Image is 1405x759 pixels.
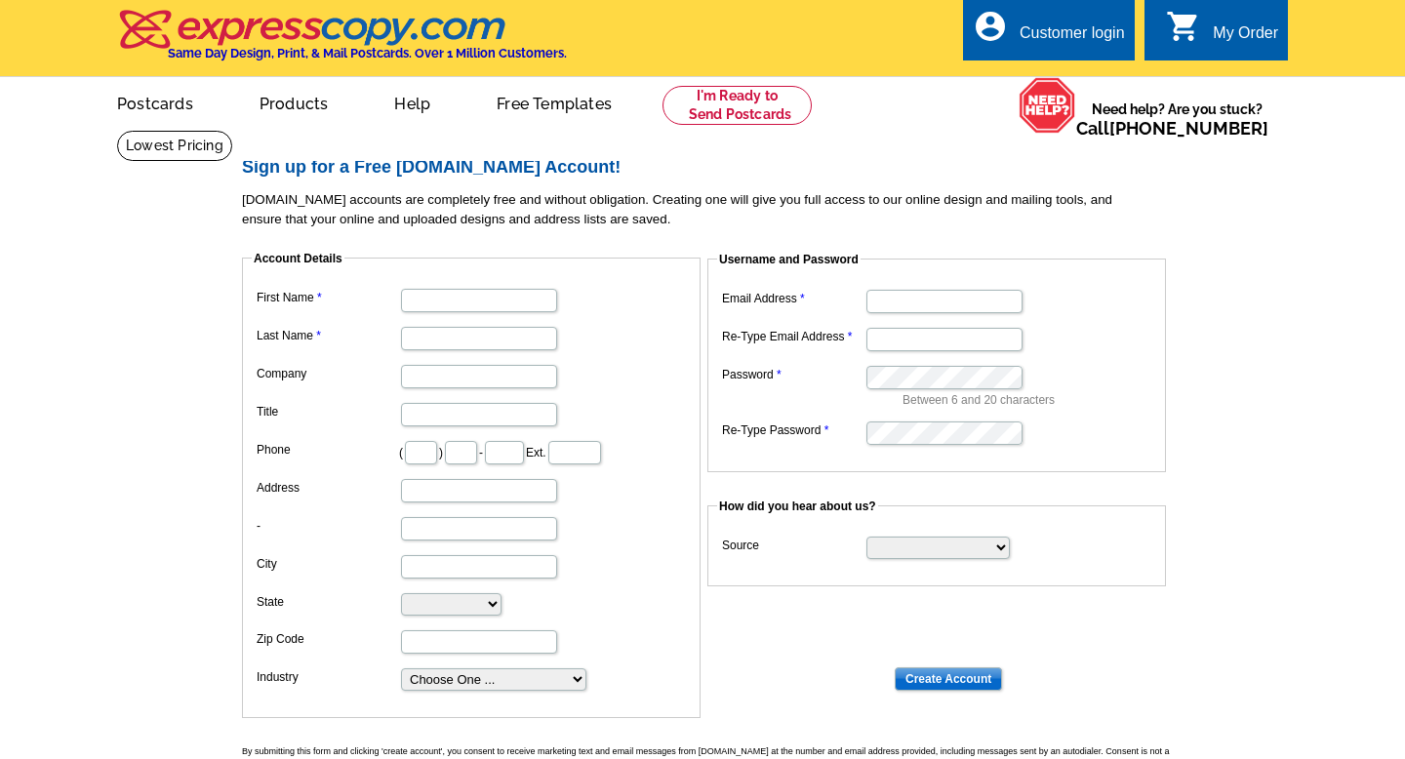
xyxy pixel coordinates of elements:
a: [PHONE_NUMBER] [1109,118,1268,139]
legend: How did you hear about us? [717,498,878,515]
label: Phone [257,441,399,459]
div: My Order [1213,24,1278,52]
span: Need help? Are you stuck? [1076,100,1278,139]
dd: ( ) - Ext. [252,436,691,466]
label: Title [257,403,399,420]
a: Free Templates [465,79,643,125]
label: Re-Type Email Address [722,328,864,345]
label: Password [722,366,864,383]
label: Re-Type Password [722,421,864,439]
label: City [257,555,399,573]
legend: Username and Password [717,251,861,268]
a: Postcards [86,79,224,125]
a: Help [363,79,462,125]
label: Last Name [257,327,399,344]
label: Industry [257,668,399,686]
label: - [257,517,399,535]
a: account_circle Customer login [973,21,1125,46]
a: Products [228,79,360,125]
span: Call [1076,118,1268,139]
label: Company [257,365,399,382]
i: shopping_cart [1166,9,1201,44]
input: Create Account [895,667,1002,691]
div: Customer login [1020,24,1125,52]
label: Zip Code [257,630,399,648]
label: State [257,593,399,611]
label: Source [722,537,864,554]
a: shopping_cart My Order [1166,21,1278,46]
label: Email Address [722,290,864,307]
label: First Name [257,289,399,306]
h2: Sign up for a Free [DOMAIN_NAME] Account! [242,157,1179,179]
legend: Account Details [252,250,344,267]
h4: Same Day Design, Print, & Mail Postcards. Over 1 Million Customers. [168,46,567,60]
img: help [1019,77,1076,134]
a: Same Day Design, Print, & Mail Postcards. Over 1 Million Customers. [117,23,567,60]
label: Address [257,479,399,497]
p: Between 6 and 20 characters [903,391,1156,409]
p: [DOMAIN_NAME] accounts are completely free and without obligation. Creating one will give you ful... [242,190,1179,229]
i: account_circle [973,9,1008,44]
